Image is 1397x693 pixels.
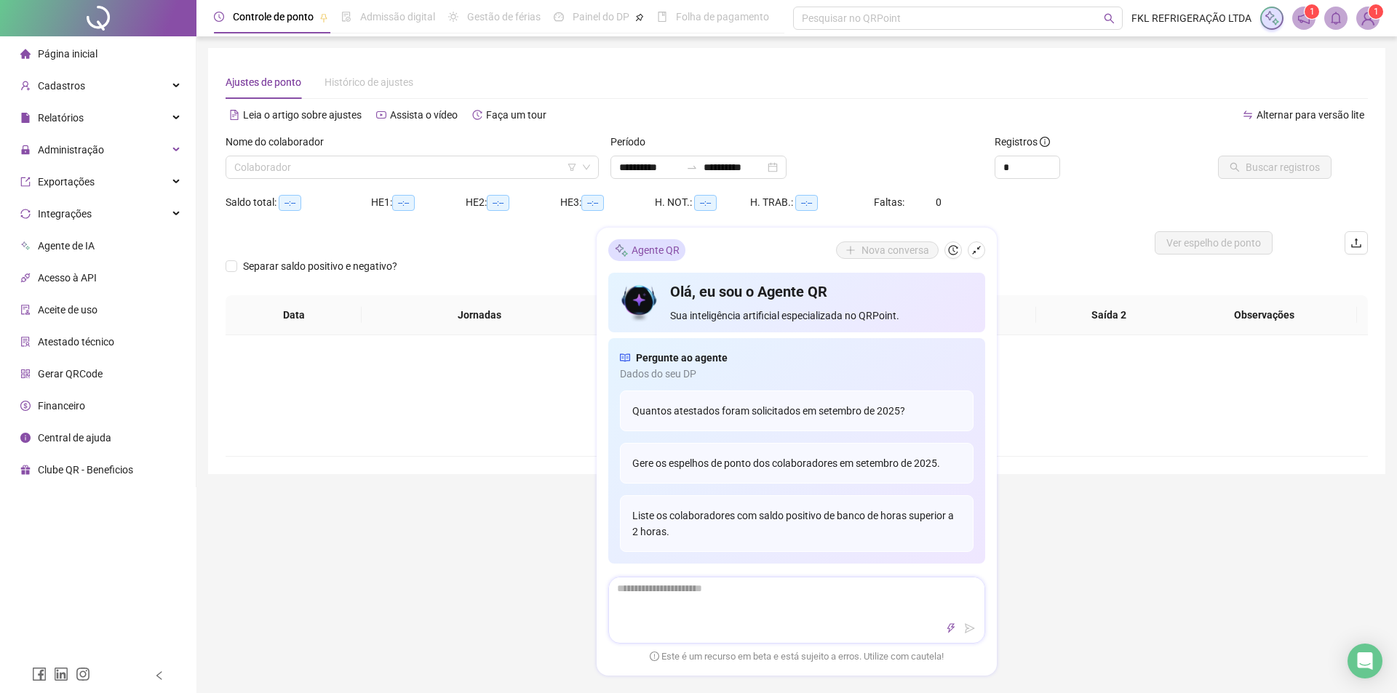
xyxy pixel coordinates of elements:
[1131,10,1251,26] span: FKL REFRIGERAÇÃO LTDA
[76,667,90,681] span: instagram
[360,11,435,23] span: Admissão digital
[560,194,655,211] div: HE 3:
[573,11,629,23] span: Painel do DP
[1218,156,1332,179] button: Buscar registros
[581,195,604,211] span: --:--
[620,495,974,552] div: Liste os colaboradores com saldo positivo de banco de horas superior a 2 horas.
[226,134,333,150] label: Nome do colaborador
[620,366,974,382] span: Dados do seu DP
[362,295,597,335] th: Jornadas
[836,241,939,259] button: Nova conversa
[676,11,769,23] span: Folha de pagamento
[20,433,31,443] span: info-circle
[1348,644,1382,678] div: Open Intercom Messenger
[620,281,658,324] img: icon
[390,109,458,121] span: Assista o vídeo
[20,465,31,475] span: gift
[38,48,97,60] span: Página inicial
[655,194,750,211] div: H. NOT.:
[20,401,31,411] span: dollar
[1374,7,1379,17] span: 1
[466,194,560,211] div: HE 2:
[795,195,818,211] span: --:--
[686,161,698,173] span: swap-right
[608,239,685,261] div: Agente QR
[620,350,630,366] span: read
[1104,13,1115,24] span: search
[636,350,728,366] span: Pergunte ao agente
[936,196,942,208] span: 0
[686,161,698,173] span: to
[657,12,667,22] span: book
[670,281,974,302] h4: Olá, eu sou o Agente QR
[1369,4,1383,19] sup: Atualize o seu contato no menu Meus Dados
[486,109,546,121] span: Faça um tour
[874,196,907,208] span: Faltas:
[995,134,1050,150] span: Registros
[20,273,31,283] span: api
[32,667,47,681] span: facebook
[610,134,655,150] label: Período
[20,305,31,315] span: audit
[38,272,97,284] span: Acesso à API
[650,649,944,664] span: Este é um recurso em beta e está sujeito a erros. Utilize com cautela!
[568,163,576,172] span: filter
[38,176,95,188] span: Exportações
[1040,137,1050,147] span: info-circle
[226,76,301,88] span: Ajustes de ponto
[1350,237,1362,249] span: upload
[38,464,133,476] span: Clube QR - Beneficios
[472,110,482,120] span: history
[467,11,541,23] span: Gestão de férias
[694,195,717,211] span: --:--
[392,195,415,211] span: --:--
[582,163,591,172] span: down
[1357,7,1379,29] img: 80583
[1183,307,1345,323] span: Observações
[942,620,960,637] button: thunderbolt
[233,11,314,23] span: Controle de ponto
[554,12,564,22] span: dashboard
[38,432,111,444] span: Central de ajuda
[214,12,224,22] span: clock-circle
[243,109,362,121] span: Leia o artigo sobre ajustes
[20,145,31,155] span: lock
[1297,12,1310,25] span: notification
[376,110,386,120] span: youtube
[614,242,629,257] img: sparkle-icon.fc2bf0ac1784a2077858766a79e2daf3.svg
[371,194,466,211] div: HE 1:
[279,195,301,211] span: --:--
[1257,109,1364,121] span: Alternar para versão lite
[20,337,31,347] span: solution
[620,443,974,484] div: Gere os espelhos de ponto dos colaboradores em setembro de 2025.
[226,295,362,335] th: Data
[750,194,874,211] div: H. TRAB.:
[229,110,239,120] span: file-text
[946,623,956,633] span: thunderbolt
[620,390,974,431] div: Quantos atestados foram solicitados em setembro de 2025?
[237,258,403,274] span: Separar saldo positivo e negativo?
[38,304,97,316] span: Aceite de uso
[38,144,104,156] span: Administração
[948,245,958,255] span: history
[20,49,31,59] span: home
[1329,12,1342,25] span: bell
[1310,7,1315,17] span: 1
[38,240,95,252] span: Agente de IA
[1171,295,1357,335] th: Observações
[226,194,371,211] div: Saldo total:
[154,670,164,681] span: left
[38,400,85,412] span: Financeiro
[1305,4,1319,19] sup: 1
[670,308,974,324] span: Sua inteligência artificial especializada no QRPoint.
[38,112,84,124] span: Relatórios
[650,651,659,660] span: exclamation-circle
[487,195,509,211] span: --:--
[20,81,31,91] span: user-add
[20,113,31,123] span: file
[971,245,982,255] span: shrink
[1155,231,1273,255] button: Ver espelho de ponto
[38,208,92,220] span: Integrações
[20,369,31,379] span: qrcode
[1243,110,1253,120] span: swap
